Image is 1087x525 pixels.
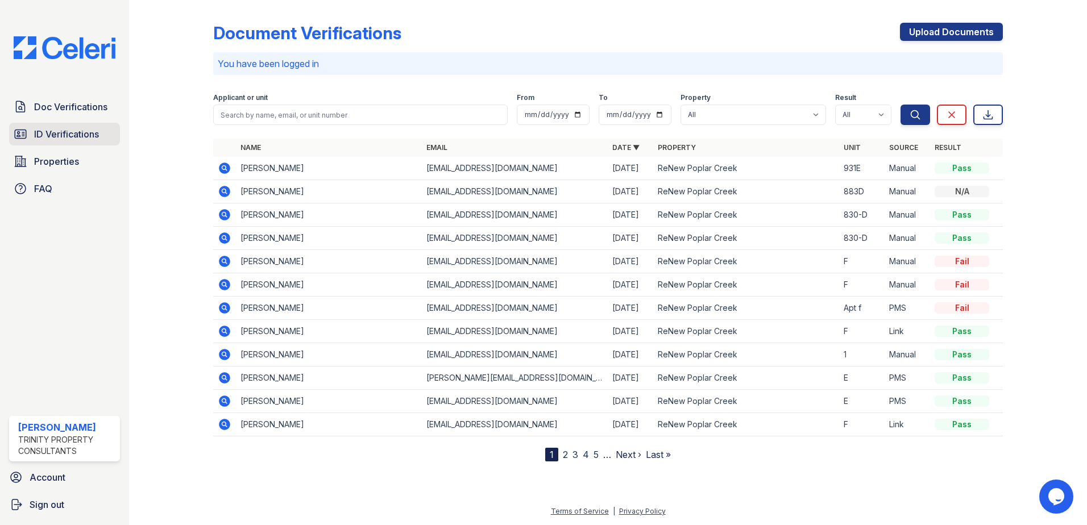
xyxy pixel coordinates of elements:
[18,420,115,434] div: [PERSON_NAME]
[9,123,120,145] a: ID Verifications
[935,256,989,267] div: Fail
[839,157,885,180] td: 931E
[9,95,120,118] a: Doc Verifications
[885,297,930,320] td: PMS
[935,186,989,197] div: N/A
[608,203,653,227] td: [DATE]
[839,250,885,273] td: F
[426,143,447,152] a: Email
[653,343,839,366] td: ReNew Poplar Creek
[34,100,107,114] span: Doc Verifications
[1039,480,1076,514] iframe: chat widget
[885,343,930,366] td: Manual
[935,349,989,360] div: Pass
[236,180,422,203] td: [PERSON_NAME]
[935,395,989,407] div: Pass
[422,366,608,390] td: [PERSON_NAME][EMAIL_ADDRESS][DOMAIN_NAME]
[608,227,653,250] td: [DATE]
[5,36,125,59] img: CE_Logo_Blue-a8612792a0a2168367f1c8372b55b34899dd931a85d93a1a3d3e32e68fde9ad4.png
[653,297,839,320] td: ReNew Poplar Creek
[885,320,930,343] td: Link
[839,320,885,343] td: F
[885,366,930,390] td: PMS
[34,127,99,141] span: ID Verifications
[839,297,885,320] td: Apt f
[422,227,608,250] td: [EMAIL_ADDRESS][DOMAIN_NAME]
[935,326,989,337] div: Pass
[236,273,422,297] td: [PERSON_NAME]
[653,203,839,227] td: ReNew Poplar Creek
[612,143,640,152] a: Date ▼
[422,343,608,366] td: [EMAIL_ADDRESS][DOMAIN_NAME]
[653,390,839,413] td: ReNew Poplar Creek
[839,273,885,297] td: F
[885,250,930,273] td: Manual
[935,419,989,430] div: Pass
[240,143,261,152] a: Name
[236,157,422,180] td: [PERSON_NAME]
[213,93,268,102] label: Applicant or unit
[658,143,696,152] a: Property
[885,180,930,203] td: Manual
[608,297,653,320] td: [DATE]
[844,143,861,152] a: Unit
[236,297,422,320] td: [PERSON_NAME]
[236,203,422,227] td: [PERSON_NAME]
[5,493,125,516] a: Sign out
[935,279,989,290] div: Fail
[839,413,885,436] td: F
[603,448,611,461] span: …
[18,434,115,457] div: Trinity Property Consultants
[839,227,885,250] td: 830-D
[608,273,653,297] td: [DATE]
[885,227,930,250] td: Manual
[236,227,422,250] td: [PERSON_NAME]
[885,157,930,180] td: Manual
[422,157,608,180] td: [EMAIL_ADDRESS][DOMAIN_NAME]
[616,449,641,460] a: Next ›
[646,449,671,460] a: Last »
[608,390,653,413] td: [DATE]
[422,320,608,343] td: [EMAIL_ADDRESS][DOMAIN_NAME]
[608,157,653,180] td: [DATE]
[653,157,839,180] td: ReNew Poplar Creek
[885,203,930,227] td: Manual
[563,449,568,460] a: 2
[422,250,608,273] td: [EMAIL_ADDRESS][DOMAIN_NAME]
[236,250,422,273] td: [PERSON_NAME]
[653,366,839,390] td: ReNew Poplar Creek
[236,320,422,343] td: [PERSON_NAME]
[889,143,918,152] a: Source
[835,93,856,102] label: Result
[422,297,608,320] td: [EMAIL_ADDRESS][DOMAIN_NAME]
[34,182,52,195] span: FAQ
[935,143,961,152] a: Result
[839,366,885,390] td: E
[653,250,839,273] td: ReNew Poplar Creek
[236,343,422,366] td: [PERSON_NAME]
[422,203,608,227] td: [EMAIL_ADDRESS][DOMAIN_NAME]
[608,320,653,343] td: [DATE]
[681,93,711,102] label: Property
[583,449,589,460] a: 4
[935,302,989,314] div: Fail
[9,177,120,200] a: FAQ
[517,93,534,102] label: From
[218,57,998,70] p: You have been logged in
[839,203,885,227] td: 830-D
[653,273,839,297] td: ReNew Poplar Creek
[608,180,653,203] td: [DATE]
[9,150,120,173] a: Properties
[34,155,79,168] span: Properties
[653,227,839,250] td: ReNew Poplar Creek
[5,466,125,489] a: Account
[236,390,422,413] td: [PERSON_NAME]
[935,209,989,220] div: Pass
[653,413,839,436] td: ReNew Poplar Creek
[885,413,930,436] td: Link
[608,413,653,436] td: [DATE]
[551,507,609,515] a: Terms of Service
[608,250,653,273] td: [DATE]
[608,366,653,390] td: [DATE]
